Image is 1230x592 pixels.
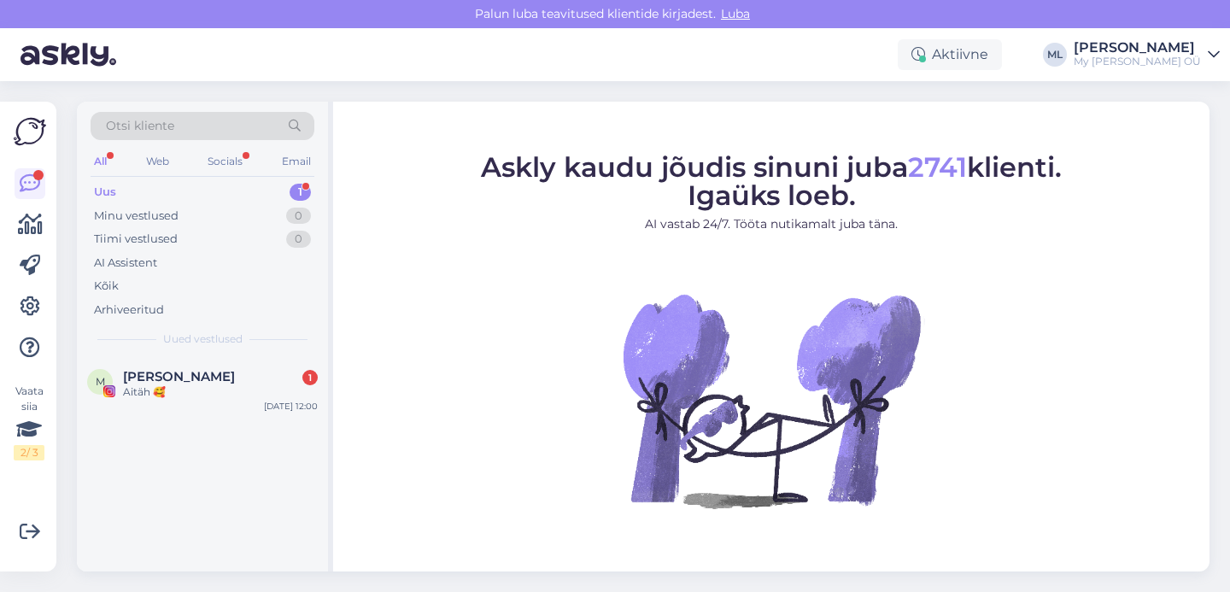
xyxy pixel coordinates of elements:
span: Merlin Kalmus [123,369,235,384]
p: AI vastab 24/7. Tööta nutikamalt juba täna. [481,214,1062,232]
div: ML [1043,43,1067,67]
div: 1 [290,184,311,201]
div: My [PERSON_NAME] OÜ [1074,55,1201,68]
div: Aktiivne [898,39,1002,70]
span: M [96,375,105,388]
div: 0 [286,231,311,248]
div: AI Assistent [94,255,157,272]
span: Uued vestlused [163,331,243,347]
div: Email [278,150,314,173]
div: Web [143,150,173,173]
img: No Chat active [618,246,925,554]
div: 1 [302,370,318,385]
div: 2 / 3 [14,445,44,460]
div: Kõik [94,278,119,295]
span: Otsi kliente [106,117,174,135]
a: [PERSON_NAME]My [PERSON_NAME] OÜ [1074,41,1220,68]
span: Askly kaudu jõudis sinuni juba klienti. Igaüks loeb. [481,149,1062,211]
span: 2741 [908,149,967,183]
div: All [91,150,110,173]
div: Arhiveeritud [94,302,164,319]
div: Aitäh 🥰 [123,384,318,400]
div: 0 [286,208,311,225]
div: Vaata siia [14,384,44,460]
div: Socials [204,150,246,173]
div: Uus [94,184,116,201]
div: [DATE] 12:00 [264,400,318,413]
span: Luba [716,6,755,21]
div: Tiimi vestlused [94,231,178,248]
img: Askly Logo [14,115,46,148]
div: Minu vestlused [94,208,179,225]
div: [PERSON_NAME] [1074,41,1201,55]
